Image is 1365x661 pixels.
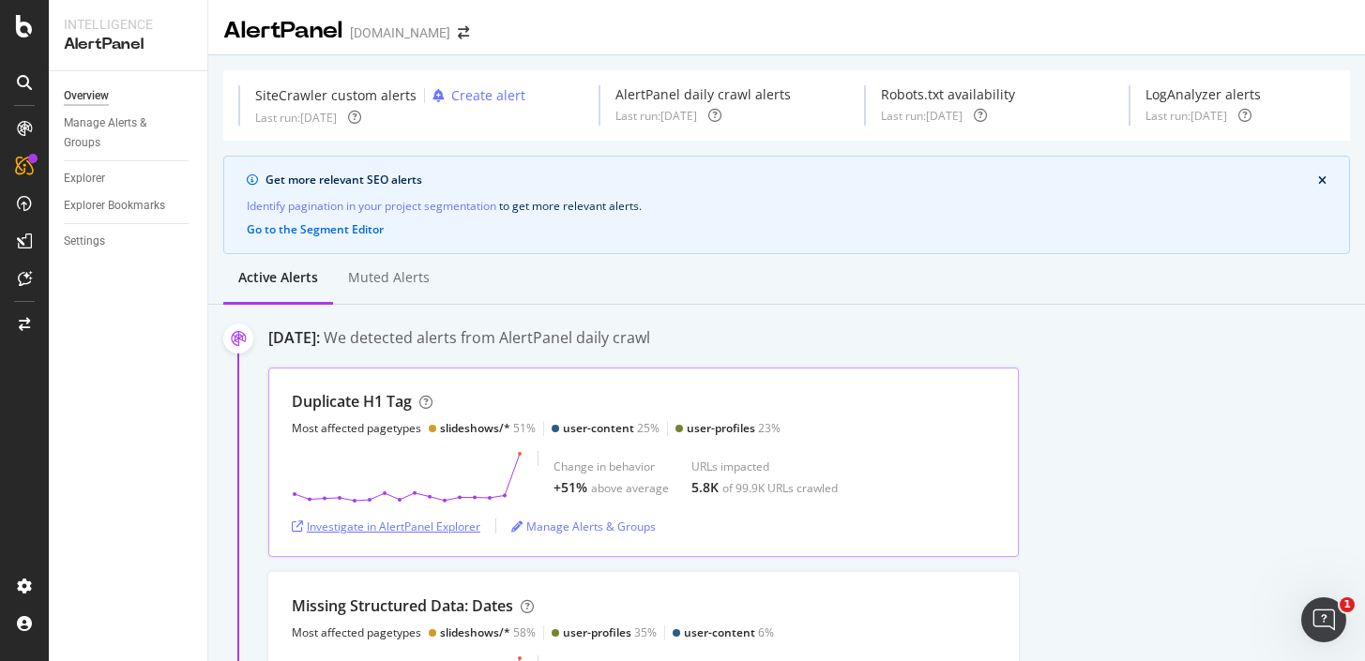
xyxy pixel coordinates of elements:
[684,624,774,640] div: 6%
[324,327,650,349] div: We detected alerts from AlertPanel daily crawl
[64,169,105,188] div: Explorer
[64,15,192,34] div: Intelligence
[440,420,536,436] div: 51%
[64,86,109,106] div: Overview
[563,420,634,436] div: user-content
[1313,171,1331,191] button: close banner
[223,156,1350,254] div: info banner
[563,624,631,640] div: user-profiles
[687,420,781,436] div: 23%
[511,518,656,534] a: Manage Alerts & Groups
[64,86,194,106] a: Overview
[440,420,510,436] div: slideshows/*
[292,518,480,534] a: Investigate in AlertPanel Explorer
[511,511,656,541] button: Manage Alerts & Groups
[64,196,165,216] div: Explorer Bookmarks
[64,232,194,251] a: Settings
[440,624,510,640] div: slideshows/*
[554,458,669,474] div: Change in behavior
[691,478,719,497] div: 5.8K
[223,15,342,47] div: AlertPanel
[64,196,194,216] a: Explorer Bookmarks
[350,23,450,42] div: [DOMAIN_NAME]
[554,478,587,497] div: +51%
[64,34,192,55] div: AlertPanel
[1301,597,1346,642] iframe: Intercom live chat
[247,196,496,216] a: Identify pagination in your project segmentation
[292,595,513,617] div: Missing Structured Data: Dates
[292,511,480,541] button: Investigate in AlertPanel Explorer
[425,85,525,106] button: Create alert
[268,327,320,349] div: [DATE]:
[440,624,536,640] div: 58%
[255,110,337,126] div: Last run: [DATE]
[292,420,421,436] div: Most affected pagetypes
[881,85,1015,104] div: Robots.txt availability
[458,26,469,39] div: arrow-right-arrow-left
[691,458,838,474] div: URLs impacted
[615,85,791,104] div: AlertPanel daily crawl alerts
[64,232,105,251] div: Settings
[563,420,660,436] div: 25%
[292,624,421,640] div: Most affected pagetypes
[247,223,384,236] button: Go to the Segment Editor
[1340,597,1355,612] span: 1
[687,420,755,436] div: user-profiles
[615,108,697,124] div: Last run: [DATE]
[722,480,838,496] div: of 99.9K URLs crawled
[348,268,430,287] div: Muted alerts
[64,113,194,153] a: Manage Alerts & Groups
[451,86,525,105] div: Create alert
[563,624,657,640] div: 35%
[881,108,963,124] div: Last run: [DATE]
[1145,85,1261,104] div: LogAnalyzer alerts
[292,391,412,413] div: Duplicate H1 Tag
[684,624,755,640] div: user-content
[64,169,194,188] a: Explorer
[591,480,669,496] div: above average
[238,268,318,287] div: Active alerts
[265,172,1318,188] div: Get more relevant SEO alerts
[247,196,1327,216] div: to get more relevant alerts .
[1145,108,1227,124] div: Last run: [DATE]
[64,113,176,153] div: Manage Alerts & Groups
[255,86,417,105] div: SiteCrawler custom alerts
